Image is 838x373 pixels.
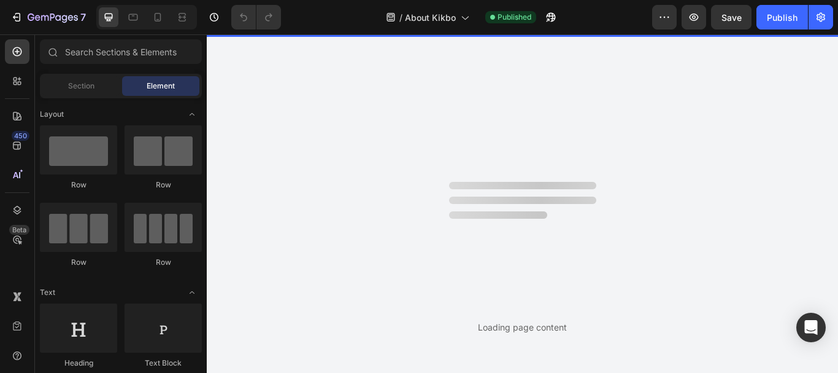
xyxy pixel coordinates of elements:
[147,80,175,92] span: Element
[721,12,742,23] span: Save
[182,283,202,302] span: Toggle open
[399,11,402,24] span: /
[767,11,798,24] div: Publish
[182,104,202,124] span: Toggle open
[80,10,86,25] p: 7
[711,5,752,29] button: Save
[478,321,567,334] div: Loading page content
[9,225,29,235] div: Beta
[405,11,456,24] span: About Kikbo
[40,358,117,369] div: Heading
[5,5,91,29] button: 7
[125,257,202,268] div: Row
[796,313,826,342] div: Open Intercom Messenger
[125,179,202,190] div: Row
[40,109,64,120] span: Layout
[40,179,117,190] div: Row
[125,358,202,369] div: Text Block
[498,12,531,23] span: Published
[68,80,94,92] span: Section
[231,5,281,29] div: Undo/Redo
[40,287,55,298] span: Text
[40,39,202,64] input: Search Sections & Elements
[756,5,808,29] button: Publish
[12,131,29,141] div: 450
[40,257,117,268] div: Row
